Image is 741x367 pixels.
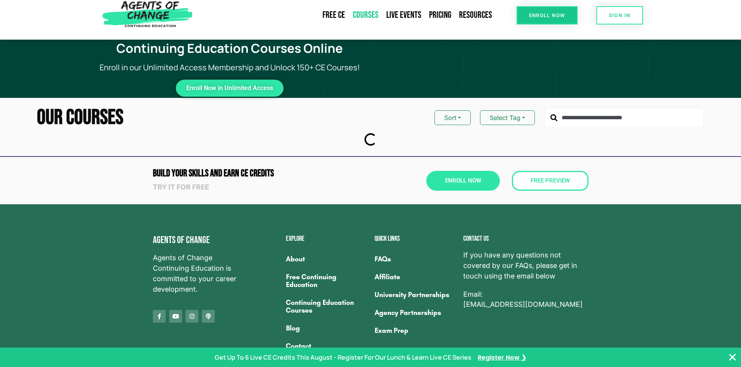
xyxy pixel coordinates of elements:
span: Enroll Now in Unlimited Access [186,86,273,90]
h2: Explore [286,235,367,242]
a: SIGN IN [596,6,643,24]
a: Blog [286,319,367,337]
a: Continuing Education Courses [286,294,367,319]
a: Affiliate [375,268,455,286]
h2: Quick Links [375,235,455,242]
nav: Menu [375,250,455,339]
p: Email: [463,289,589,310]
a: Courses [349,6,382,24]
nav: Menu [286,250,367,355]
button: Close Banner [728,353,737,362]
span: Enroll Now [529,13,565,18]
a: Register Now ❯ [478,353,526,362]
a: Free Continuing Education [286,268,367,294]
nav: Menu [196,6,496,24]
a: Enroll Now in Unlimited Access [176,80,284,97]
h2: Build Your Skills and Earn CE CREDITS [153,169,367,178]
a: Free Preview [512,171,589,191]
a: Exam Prep [375,322,455,339]
button: Sort [434,110,471,125]
a: Contact [286,337,367,355]
h1: Continuing Education Courses Online [93,41,366,56]
h2: Contact us [463,235,589,242]
p: Enroll in our Unlimited Access Membership and Unlock 150+ CE Courses! [89,62,370,73]
h4: Agents of Change [153,235,247,245]
a: Enroll Now [517,6,578,24]
a: Pricing [425,6,455,24]
span: If you have any questions not covered by our FAQs, please get in touch using the email below [463,250,589,281]
span: Agents of Change Continuing Education is committed to your career development. [153,253,247,294]
span: Enroll Now [445,178,481,184]
button: Select Tag [480,110,535,125]
a: Enroll Now [426,171,500,191]
strong: Try it for free [153,183,209,191]
a: [EMAIL_ADDRESS][DOMAIN_NAME] [463,299,583,310]
p: Get Up To 6 Live CE Credits This August - Register For Our Lunch & Learn Live CE Series [215,353,471,362]
span: SIGN IN [609,13,631,18]
a: Live Events [382,6,425,24]
h2: Our Courses [37,107,123,129]
a: Agency Partnerships [375,304,455,322]
a: Resources [455,6,496,24]
span: Free Preview [531,178,570,184]
a: University Partnerships [375,286,455,304]
a: Free CE [319,6,349,24]
a: About [286,250,367,268]
a: FAQs [375,250,455,268]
